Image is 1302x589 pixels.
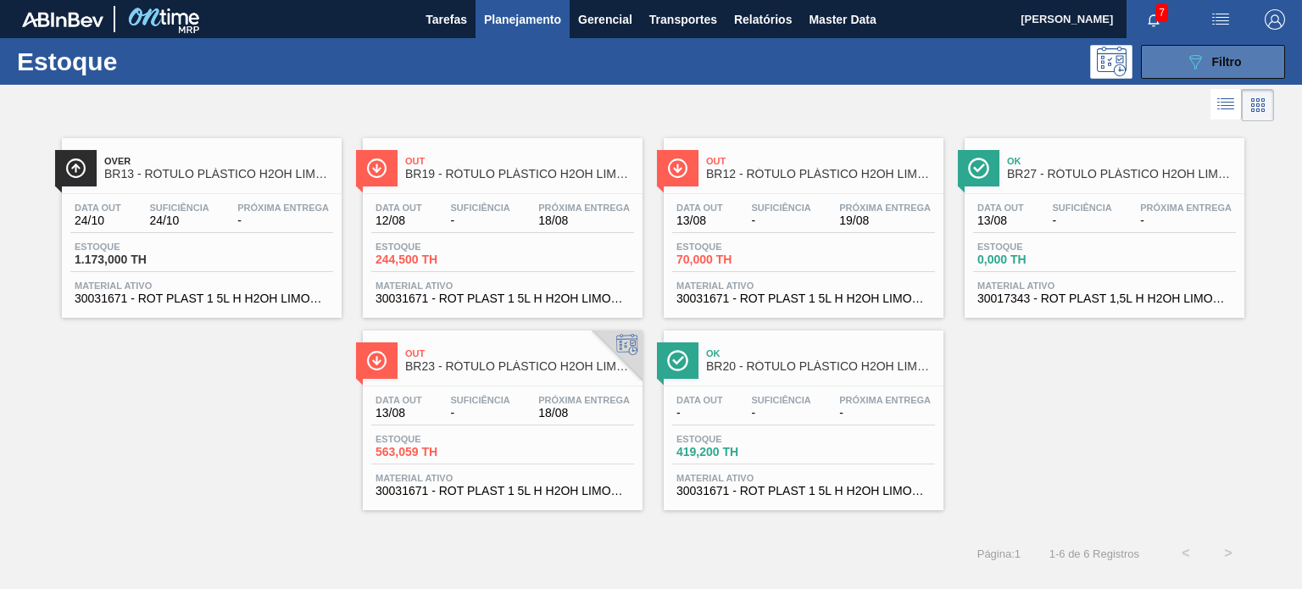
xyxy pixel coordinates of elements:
[706,348,935,358] span: Ok
[450,203,509,213] span: Suficiência
[1007,156,1236,166] span: Ok
[65,158,86,179] img: Ícone
[104,156,333,166] span: Over
[450,395,509,405] span: Suficiência
[1090,45,1132,79] div: Pogramando: nenhum usuário selecionado
[1140,203,1232,213] span: Próxima Entrega
[809,9,876,30] span: Master Data
[977,292,1232,305] span: 30017343 - ROT PLAST 1,5L H H2OH LIMONETO 429
[376,395,422,405] span: Data out
[676,485,931,497] span: 30031671 - ROT PLAST 1 5L H H2OH LIMONETO IN211
[1052,214,1111,227] span: -
[450,214,509,227] span: -
[968,158,989,179] img: Ícone
[376,242,494,252] span: Estoque
[676,242,795,252] span: Estoque
[366,350,387,371] img: Ícone
[667,158,688,179] img: Ícone
[1127,8,1181,31] button: Notificações
[149,214,209,227] span: 24/10
[405,348,634,358] span: Out
[706,360,935,373] span: BR20 - RÓTULO PLÁSTICO H2OH LIMONETO 1,5L H
[376,473,630,483] span: Material ativo
[977,214,1024,227] span: 13/08
[376,485,630,497] span: 30031671 - ROT PLAST 1 5L H H2OH LIMONETO IN211
[651,125,952,318] a: ÍconeOutBR12 - RÓTULO PLÁSTICO H2OH LIMONETO 1,5L HData out13/08Suficiência-Próxima Entrega19/08E...
[839,214,931,227] span: 19/08
[376,446,494,458] span: 563,059 TH
[75,242,193,252] span: Estoque
[75,214,121,227] span: 24/10
[952,125,1253,318] a: ÍconeOkBR27 - RÓTULO PLÁSTICO H2OH LIMONETO 1,5L HData out13/08Suficiência-Próxima Entrega-Estoqu...
[751,407,810,420] span: -
[706,156,935,166] span: Out
[1207,532,1249,575] button: >
[376,214,422,227] span: 12/08
[977,203,1024,213] span: Data out
[376,253,494,266] span: 244,500 TH
[977,242,1096,252] span: Estoque
[1046,547,1139,560] span: 1 - 6 de 6 Registros
[751,395,810,405] span: Suficiência
[676,281,931,291] span: Material ativo
[22,12,103,27] img: TNhmsLtSVTkK8tSr43FrP2fwEKptu5GPRR3wAAAABJRU5ErkJggg==
[676,214,723,227] span: 13/08
[376,203,422,213] span: Data out
[376,407,422,420] span: 13/08
[49,125,350,318] a: ÍconeOverBR13 - RÓTULO PLÁSTICO H2OH LIMONETO 1,5L HData out24/10Suficiência24/10Próxima Entrega-...
[538,407,630,420] span: 18/08
[751,214,810,227] span: -
[676,434,795,444] span: Estoque
[17,52,260,71] h1: Estoque
[649,9,717,30] span: Transportes
[75,253,193,266] span: 1.173,000 TH
[538,214,630,227] span: 18/08
[1212,55,1242,69] span: Filtro
[1155,3,1168,22] span: 7
[751,203,810,213] span: Suficiência
[237,214,329,227] span: -
[839,407,931,420] span: -
[405,156,634,166] span: Out
[149,203,209,213] span: Suficiência
[376,281,630,291] span: Material ativo
[1007,168,1236,181] span: BR27 - RÓTULO PLÁSTICO H2OH LIMONETO 1,5L H
[1140,214,1232,227] span: -
[450,407,509,420] span: -
[75,292,329,305] span: 30031671 - ROT PLAST 1 5L H H2OH LIMONETO IN211
[1165,532,1207,575] button: <
[839,395,931,405] span: Próxima Entrega
[1210,89,1242,121] div: Visão em Lista
[405,360,634,373] span: BR23 - RÓTULO PLÁSTICO H2OH LIMONETO 1,5L H
[839,203,931,213] span: Próxima Entrega
[1141,45,1285,79] button: Filtro
[376,434,494,444] span: Estoque
[538,203,630,213] span: Próxima Entrega
[426,9,467,30] span: Tarefas
[676,446,795,458] span: 419,200 TH
[578,9,632,30] span: Gerencial
[667,350,688,371] img: Ícone
[977,253,1096,266] span: 0,000 TH
[350,318,651,510] a: ÍconeOutBR23 - RÓTULO PLÁSTICO H2OH LIMONETO 1,5L HData out13/08Suficiência-Próxima Entrega18/08E...
[734,9,792,30] span: Relatórios
[350,125,651,318] a: ÍconeOutBR19 - RÓTULO PLÁSTICO H2OH LIMONETO 1,5L HData out12/08Suficiência-Próxima Entrega18/08E...
[676,203,723,213] span: Data out
[1265,9,1285,30] img: Logout
[1242,89,1274,121] div: Visão em Cards
[1210,9,1231,30] img: userActions
[1052,203,1111,213] span: Suficiência
[484,9,561,30] span: Planejamento
[75,281,329,291] span: Material ativo
[676,395,723,405] span: Data out
[104,168,333,181] span: BR13 - RÓTULO PLÁSTICO H2OH LIMONETO 1,5L H
[676,407,723,420] span: -
[538,395,630,405] span: Próxima Entrega
[237,203,329,213] span: Próxima Entrega
[977,281,1232,291] span: Material ativo
[977,547,1021,560] span: Página : 1
[651,318,952,510] a: ÍconeOkBR20 - RÓTULO PLÁSTICO H2OH LIMONETO 1,5L HData out-Suficiência-Próxima Entrega-Estoque419...
[676,473,931,483] span: Material ativo
[676,292,931,305] span: 30031671 - ROT PLAST 1 5L H H2OH LIMONETO IN211
[405,168,634,181] span: BR19 - RÓTULO PLÁSTICO H2OH LIMONETO 1,5L H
